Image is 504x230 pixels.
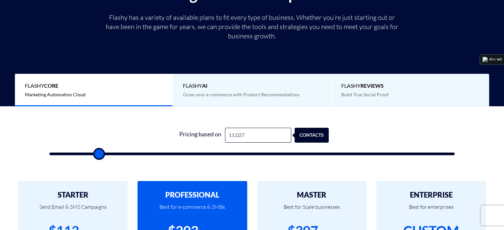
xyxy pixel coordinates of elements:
[267,191,357,199] h2: MASTER
[28,191,118,199] h2: STARTER
[298,128,332,143] div: contacts
[386,191,476,199] h2: ENTERPRISE
[147,199,237,221] p: Best for e-commerce & SMBs
[44,82,58,89] b: Core
[202,82,207,89] b: AI
[489,57,502,62] div: 41m left
[183,82,320,90] span: Flashy
[183,92,300,97] span: Grow your e-commerce with Product Recommendations
[386,199,476,221] p: Best for enterprises
[341,82,479,90] span: Flashy
[25,92,85,97] span: Marketing Automation Cloud
[147,191,237,199] h2: PROFESSIONAL
[25,82,162,90] span: Flashy
[267,199,357,221] p: Best for Scale businesses
[361,82,384,89] b: REVIEWS
[103,13,401,41] p: Flashy has a variety of available plans to fit every type of business. Whether you’re just starti...
[28,199,118,221] p: Send Email & SMS Campaigns
[175,128,225,143] div: Pricing based on
[341,92,389,97] span: Build True Social Proof
[482,57,488,62] img: logo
